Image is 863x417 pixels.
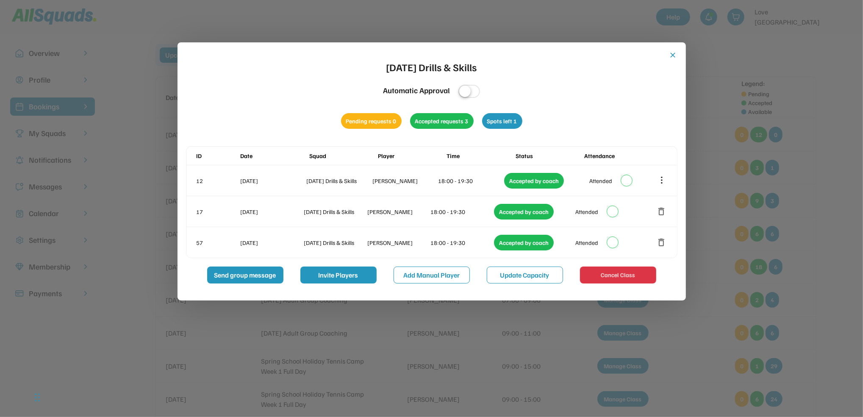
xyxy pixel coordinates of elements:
div: [DATE] [241,207,302,216]
div: 18:00 - 19:30 [431,207,493,216]
div: 12 [197,176,239,185]
div: [PERSON_NAME] [367,238,429,247]
div: Attendance [584,151,651,160]
div: ID [197,151,239,160]
div: 57 [197,238,239,247]
div: Accepted by coach [494,235,554,250]
button: close [669,51,677,59]
div: Accepted requests 3 [410,113,474,129]
div: Attended [575,238,598,247]
div: [DATE] Drills & Skills [386,59,477,75]
div: [DATE] [241,176,305,185]
button: Send group message [207,267,283,284]
div: [DATE] [241,238,302,247]
div: [DATE] Drills & Skills [304,238,366,247]
div: 18:00 - 19:30 [438,176,503,185]
div: Squad [309,151,376,160]
div: Attended [575,207,598,216]
div: Spots left 1 [482,113,522,129]
div: Automatic Approval [383,85,450,96]
div: Pending requests 0 [341,113,402,129]
div: Time [447,151,513,160]
div: Player [378,151,445,160]
button: Update Capacity [487,267,563,284]
div: [DATE] Drills & Skills [306,176,371,185]
button: Add Manual Player [394,267,470,284]
button: Invite Players [300,267,377,284]
div: 18:00 - 19:30 [431,238,493,247]
button: delete [657,206,667,217]
div: 17 [197,207,239,216]
button: Cancel Class [580,267,656,284]
div: Accepted by coach [504,173,564,189]
div: Accepted by coach [494,204,554,220]
div: Date [241,151,308,160]
div: Status [516,151,583,160]
div: Attended [589,176,612,185]
div: [PERSON_NAME] [372,176,437,185]
button: delete [657,237,667,247]
div: [PERSON_NAME] [367,207,429,216]
div: [DATE] Drills & Skills [304,207,366,216]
